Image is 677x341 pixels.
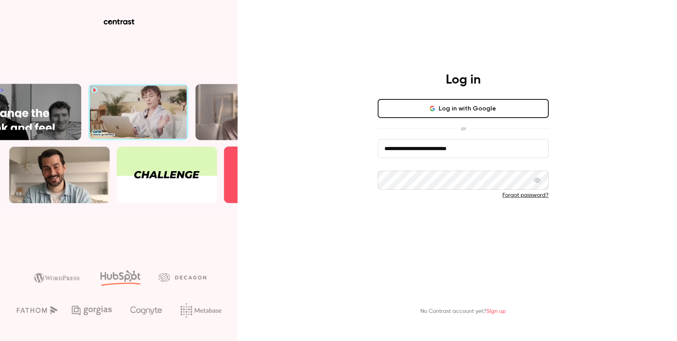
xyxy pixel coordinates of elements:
[502,192,549,198] a: Forgot password?
[487,309,506,314] a: Sign up
[420,307,506,316] p: No Contrast account yet?
[446,72,481,88] h4: Log in
[159,273,206,282] img: decagon
[457,124,470,133] span: or
[378,212,549,231] button: Log in
[378,99,549,118] button: Log in with Google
